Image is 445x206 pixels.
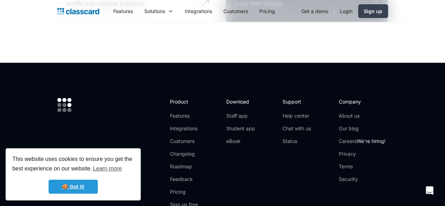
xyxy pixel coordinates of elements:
a: Student app [226,125,255,132]
a: Integrations [170,125,208,132]
div: cookieconsent [6,148,141,200]
a: Pricing [254,3,281,19]
a: Customers [218,3,254,19]
a: CareersWe're hiring! [339,138,386,145]
a: About us [339,112,386,119]
h2: Support [282,98,311,105]
a: Terms [339,163,386,170]
a: Pricing [170,188,208,195]
a: learn more about cookies [92,163,123,174]
a: dismiss cookie message [49,180,98,194]
a: Integrations [179,3,218,19]
a: Status [282,138,311,145]
a: Get a demo [296,3,334,19]
a: Sign up [358,4,388,18]
a: Help center [282,112,311,119]
h2: Product [170,98,208,105]
span: We're hiring! [357,138,386,144]
h2: Company [339,98,386,105]
a: Features [108,3,139,19]
span: This website uses cookies to ensure you get the best experience on our website. [12,155,134,174]
a: Privacy [339,150,386,157]
a: Login [334,3,358,19]
a: Our blog [339,125,386,132]
div: Open Intercom Messenger [421,182,438,199]
div: Solutions [139,3,179,19]
a: Changelog [170,150,208,157]
a: eBook [226,138,255,145]
a: Customers [170,138,208,145]
a: Chat with us [282,125,311,132]
h2: Download [226,98,255,105]
a: home [57,6,99,16]
a: Features [170,112,208,119]
a: Roadmap [170,163,208,170]
div: Sign up [364,7,382,15]
a: Security [339,176,386,183]
div: Solutions [144,7,165,15]
div: © Classcard is a product of Reportcard, Inc. 2025 [57,147,114,173]
a: Staff app [226,112,255,119]
a: Feedback [170,176,208,183]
